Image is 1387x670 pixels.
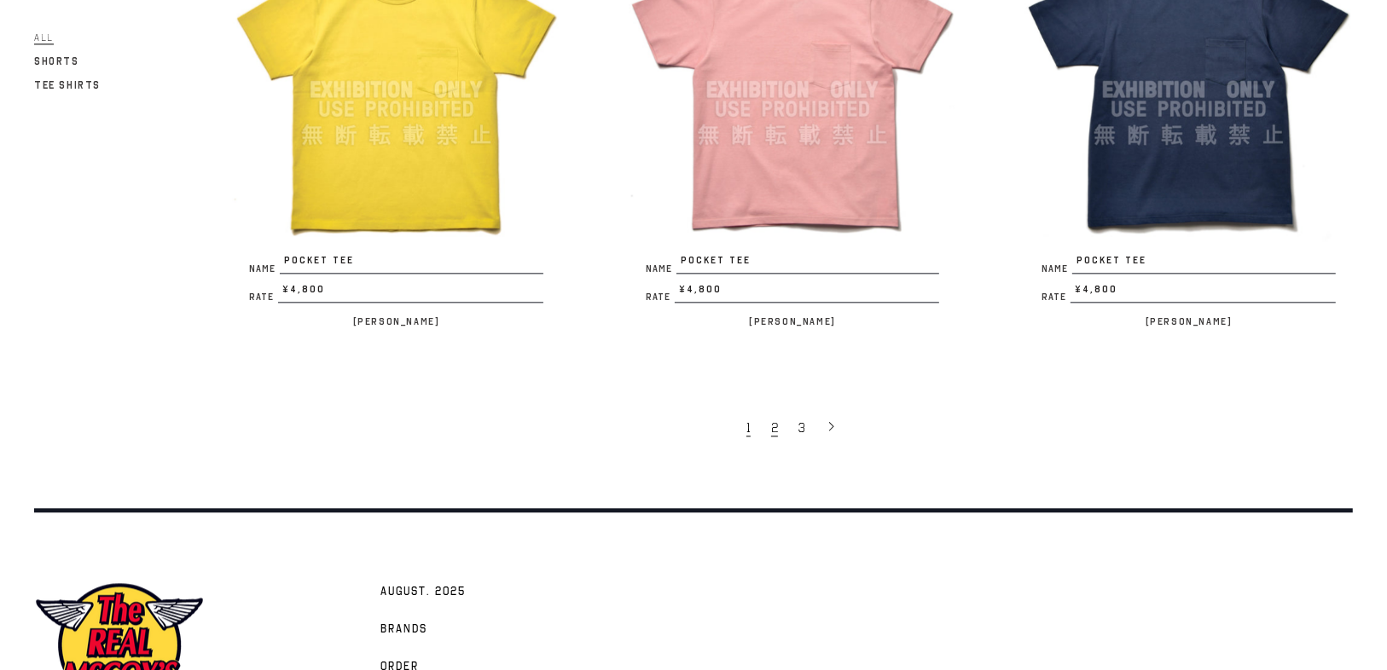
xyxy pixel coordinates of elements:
span: POCKET TEE [1072,253,1336,274]
span: Rate [1042,292,1071,302]
span: Name [249,264,280,274]
span: 1 [746,419,751,436]
a: Tee Shirts [34,75,101,95]
a: Brands [373,609,437,647]
a: Shorts [34,51,79,72]
span: Brands [381,621,428,638]
span: ¥4,800 [278,282,543,303]
span: ¥4,800 [1071,282,1336,303]
p: [PERSON_NAME] [629,311,957,332]
span: Rate [646,292,675,302]
span: Name [1042,264,1072,274]
a: All [34,27,54,48]
a: AUGUST. 2025 [373,572,474,609]
span: Rate [249,292,278,302]
span: POCKET TEE [280,253,543,274]
span: POCKET TEE [676,253,940,274]
a: 3 [790,409,817,445]
p: [PERSON_NAME] [232,311,560,332]
span: All [34,32,54,44]
span: 2 [771,419,778,436]
span: Name [646,264,676,274]
span: ¥4,800 [675,282,940,303]
span: Shorts [34,55,79,67]
span: Tee Shirts [34,79,101,91]
span: 3 [798,419,805,436]
a: 2 [763,409,790,445]
span: AUGUST. 2025 [381,584,466,601]
p: [PERSON_NAME] [1024,311,1353,332]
